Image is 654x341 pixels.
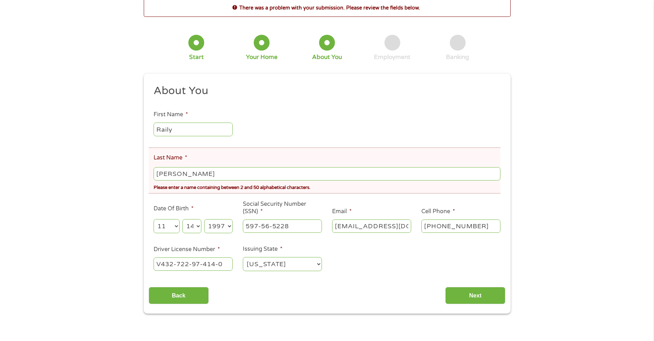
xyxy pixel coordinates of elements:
[243,219,322,233] input: 078-05-1120
[374,53,410,61] div: Employment
[154,154,187,162] label: Last Name
[243,201,322,215] label: Social Security Number (SSN)
[149,287,209,304] input: Back
[189,53,204,61] div: Start
[421,208,455,215] label: Cell Phone
[154,111,188,118] label: First Name
[154,182,500,191] div: Please enter a name containing between 2 and 50 alphabetical characters.
[246,53,278,61] div: Your Home
[312,53,342,61] div: About You
[154,84,495,98] h2: About You
[154,246,220,253] label: Driver License Number
[446,53,469,61] div: Banking
[154,167,500,181] input: Smith
[445,287,505,304] input: Next
[421,219,500,233] input: (541) 754-3010
[154,123,233,136] input: John
[332,219,411,233] input: john@gmail.com
[332,208,352,215] label: Email
[154,205,194,212] label: Date Of Birth
[243,245,283,253] label: Issuing State
[144,4,510,12] h2: There was a problem with your submission. Please review the fields below.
